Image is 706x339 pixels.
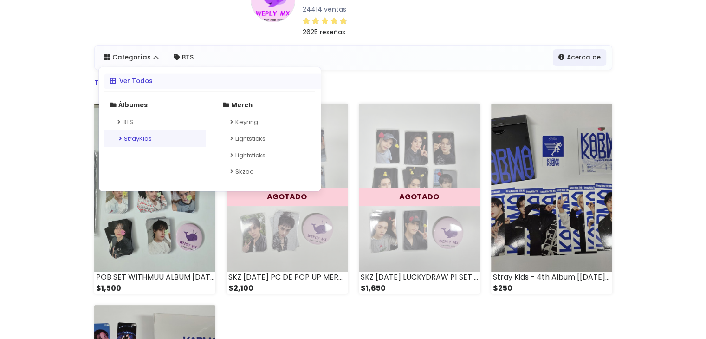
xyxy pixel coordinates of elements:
[94,78,612,96] nav: breadcrumb
[359,283,480,294] div: $1,650
[103,97,204,113] a: Álbumes
[303,5,346,14] small: 24414 ventas
[215,114,317,130] a: Keyring
[303,27,345,37] small: 2625 reseñas
[104,73,326,89] a: Ver Todos
[94,104,215,272] img: small_1756106322993.jpeg
[303,15,347,26] div: 4.85 / 5
[94,78,196,88] a: Tienda deWeplyMexico2022
[94,104,215,294] a: POB SET WITHMUU ALBUM [DATE] SKZ $1,500
[359,104,480,272] img: small_1756046126921.jpeg
[231,100,253,109] strong: Merch
[98,49,165,66] a: Categorías
[303,15,455,38] a: 2625 reseñas
[215,163,317,180] a: Skzoo
[227,104,348,294] a: AGOTADO SKZ [DATE] PC DE POP UP MERCH SET DE 8 $2,100
[104,130,206,147] a: StrayKids
[359,104,480,294] a: AGOTADO SKZ [DATE] LUCKYDRAW P1 SET DE 8 $1,650
[94,272,215,283] div: POB SET WITHMUU ALBUM [DATE] SKZ
[118,100,148,109] strong: Álbumes
[94,78,130,88] span: Tienda de
[215,97,317,113] a: Merch
[215,147,317,163] a: Lightsticks
[227,283,348,294] div: $2,100
[359,188,480,206] div: AGOTADO
[359,272,480,283] div: SKZ [DATE] LUCKYDRAW P1 SET DE 8
[168,49,199,66] a: BTS
[227,188,348,206] div: AGOTADO
[491,104,612,294] a: Stray Kids - 4th Album [[DATE]] (COMPACT Ver.) $250
[491,283,612,294] div: $250
[103,114,204,130] a: BTS
[553,49,606,66] a: Acerca de
[215,130,317,147] a: Lightsticks
[491,272,612,283] div: Stray Kids - 4th Album [[DATE]] (COMPACT Ver.)
[98,67,321,192] div: Categorías
[491,104,612,272] img: small_1756039851780.jpeg
[94,283,215,294] div: $1,500
[227,272,348,283] div: SKZ [DATE] PC DE POP UP MERCH SET DE 8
